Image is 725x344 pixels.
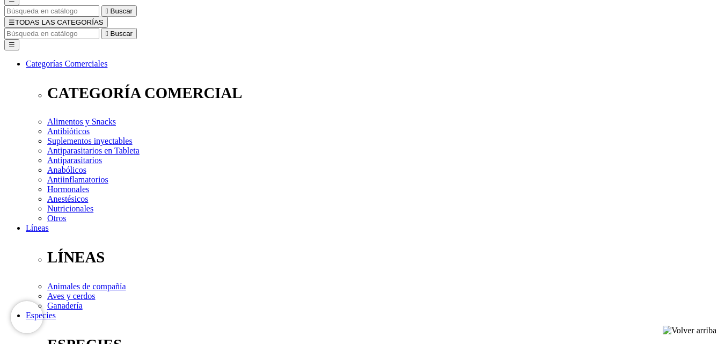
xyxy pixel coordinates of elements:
a: Antiparasitarios [47,156,102,165]
a: Ganadería [47,301,83,310]
a: Suplementos inyectables [47,136,133,145]
span: ☰ [9,18,15,26]
a: Otros [47,214,67,223]
img: Volver arriba [663,326,716,335]
button:  Buscar [101,28,137,39]
p: CATEGORÍA COMERCIAL [47,84,721,102]
a: Nutricionales [47,204,93,213]
a: Antiinflamatorios [47,175,108,184]
a: Antibióticos [47,127,90,136]
a: Hormonales [47,185,89,194]
input: Buscar [4,5,99,17]
a: Anabólicos [47,165,86,174]
a: Alimentos y Snacks [47,117,116,126]
a: Antiparasitarios en Tableta [47,146,140,155]
span: Buscar [111,30,133,38]
i:  [106,30,108,38]
a: Anestésicos [47,194,88,203]
a: Líneas [26,223,49,232]
input: Buscar [4,28,99,39]
iframe: Brevo live chat [11,301,43,333]
a: Especies [26,311,56,320]
a: Animales de compañía [47,282,126,291]
span: Buscar [111,7,133,15]
i:  [106,7,108,15]
a: Aves y cerdos [47,291,95,301]
a: Categorías Comerciales [26,59,107,68]
button: ☰ [4,39,19,50]
button:  Buscar [101,5,137,17]
button: ☰TODAS LAS CATEGORÍAS [4,17,108,28]
p: LÍNEAS [47,248,721,266]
